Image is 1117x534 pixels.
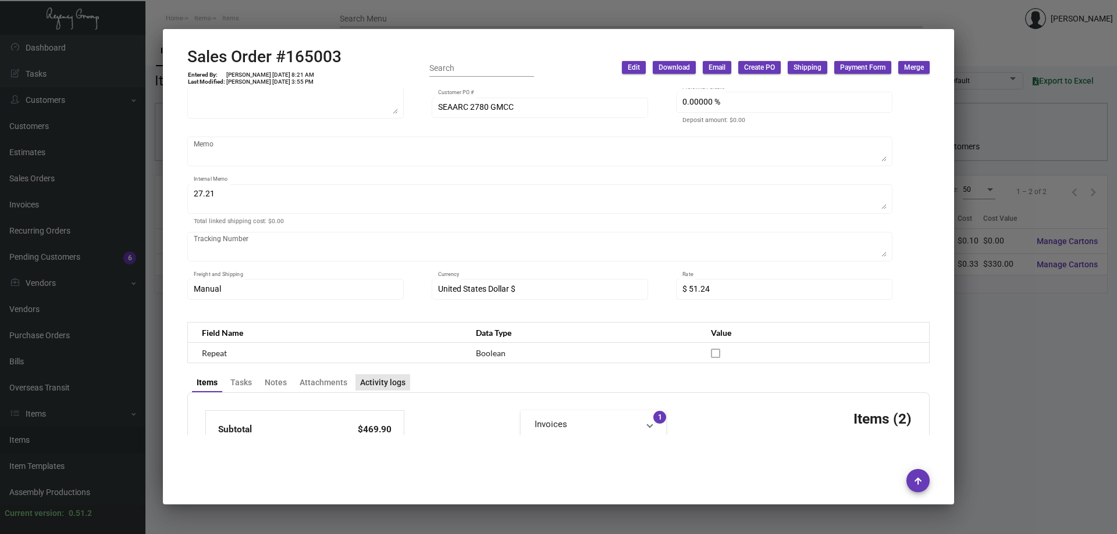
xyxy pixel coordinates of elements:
div: Activity logs [360,377,405,389]
button: Edit [622,61,646,74]
div: Attachments [300,377,347,389]
button: Payment Form [834,61,891,74]
button: Download [653,61,696,74]
button: Shipping [788,61,827,74]
td: [PERSON_NAME] [DATE] 8:21 AM [226,71,315,78]
span: Repeat [202,348,227,358]
span: Shipping [794,63,821,73]
span: Email [709,63,725,73]
mat-panel-title: Invoices [535,418,638,431]
span: Download [659,63,690,73]
button: Create PO [738,61,781,74]
td: Last Modified: [187,78,226,85]
span: Manual [194,284,221,293]
mat-hint: Deposit amount: $0.00 [682,117,745,124]
td: [PERSON_NAME] [DATE] 3:55 PM [226,78,315,85]
div: Notes [265,377,287,389]
mat-hint: Total linked shipping cost: $0.00 [194,218,284,225]
div: Items [197,377,218,389]
th: Data Type [464,322,699,343]
td: Subtotal [218,422,338,437]
th: Field Name [188,322,465,343]
div: Current version: [5,507,64,519]
span: Edit [628,63,640,73]
span: Create PO [744,63,775,73]
th: Value [699,322,930,343]
span: Payment Form [840,63,885,73]
span: Merge [904,63,924,73]
h2: Sales Order #165003 [187,47,341,67]
div: 0.51.2 [69,507,92,519]
button: Merge [898,61,930,74]
button: Email [703,61,731,74]
td: $469.90 [338,422,392,437]
h3: Items (2) [853,410,912,427]
mat-expansion-panel-header: Invoices [521,410,666,438]
div: Tasks [230,377,252,389]
span: Boolean [476,348,506,358]
td: Entered By: [187,71,226,78]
